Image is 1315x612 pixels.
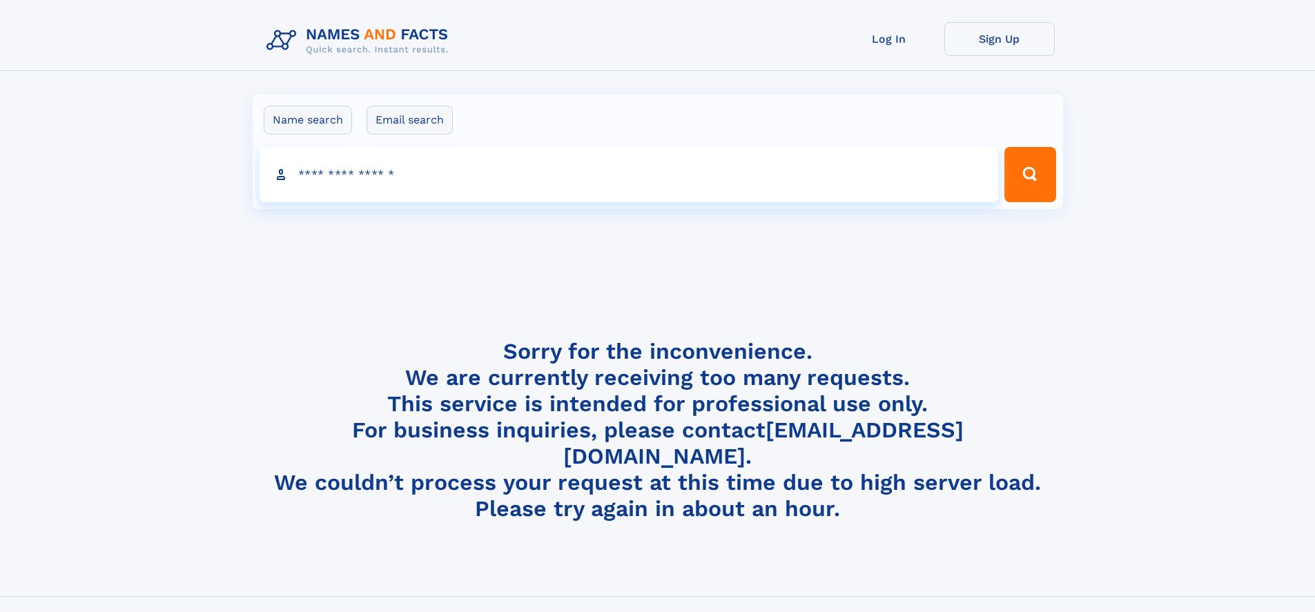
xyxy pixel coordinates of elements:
[1004,147,1055,202] button: Search Button
[261,22,460,59] img: Logo Names and Facts
[261,338,1055,522] h4: Sorry for the inconvenience. We are currently receiving too many requests. This service is intend...
[367,106,453,135] label: Email search
[264,106,352,135] label: Name search
[260,147,999,202] input: search input
[834,22,944,56] a: Log In
[563,417,964,469] a: [EMAIL_ADDRESS][DOMAIN_NAME]
[944,22,1055,56] a: Sign Up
